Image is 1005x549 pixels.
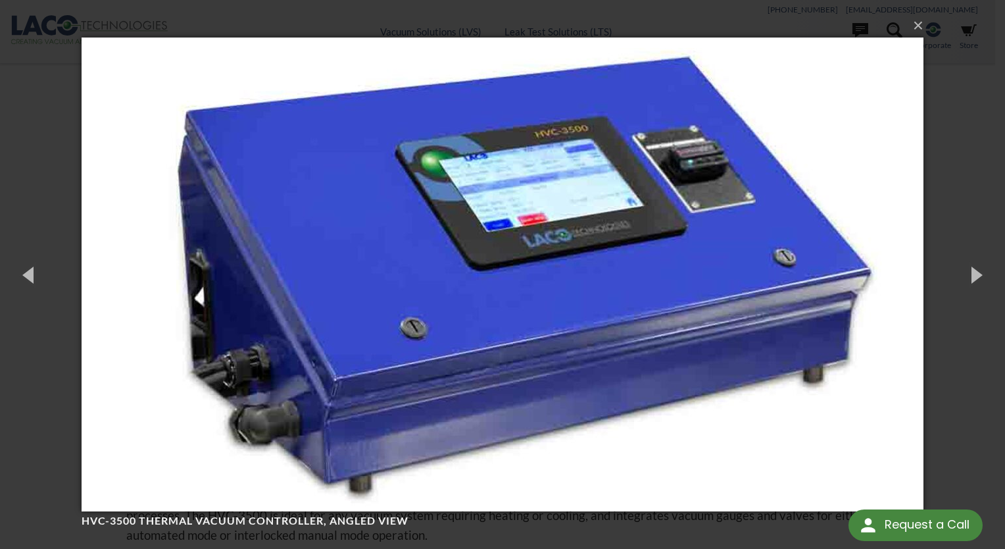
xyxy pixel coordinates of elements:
div: Request a Call [848,510,983,541]
img: HVC-3500 Thermal Vacuum Controller, angled view [82,11,923,538]
div: Request a Call [885,510,969,540]
img: round button [858,515,879,536]
button: Next (Right arrow key) [946,238,1005,311]
button: × [86,11,927,40]
h4: HVC-3500 Thermal Vacuum Controller, angled view [82,514,900,528]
